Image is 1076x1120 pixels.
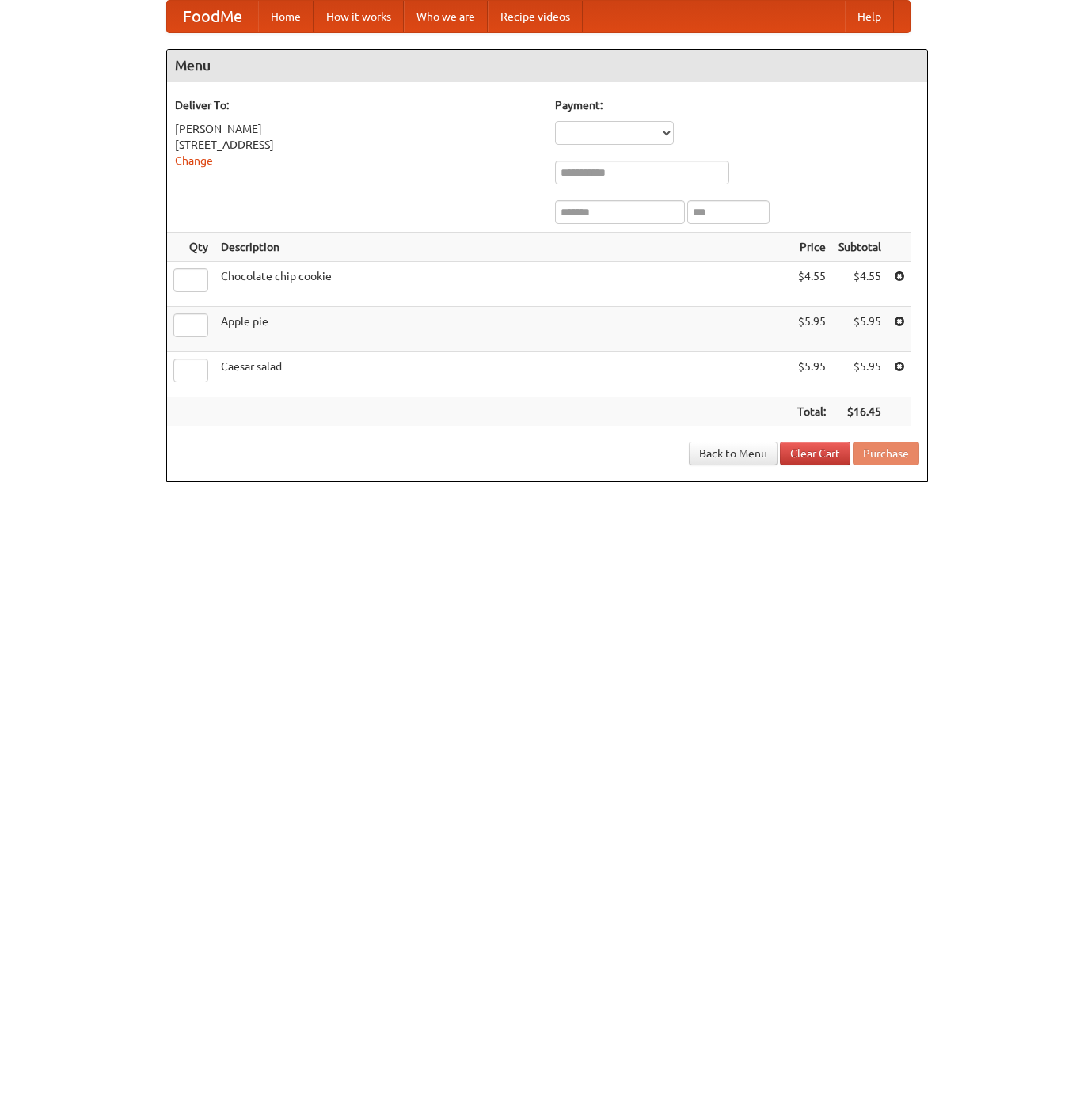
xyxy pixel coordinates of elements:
[175,121,539,137] div: [PERSON_NAME]
[488,1,583,32] a: Recipe videos
[215,307,791,352] td: Apple pie
[791,352,832,397] td: $5.95
[780,442,850,465] a: Clear Cart
[791,397,832,427] th: Total:
[167,50,927,82] h4: Menu
[258,1,314,32] a: Home
[791,307,832,352] td: $5.95
[832,307,888,352] td: $5.95
[832,233,888,262] th: Subtotal
[845,1,894,32] a: Help
[853,442,919,465] button: Purchase
[832,352,888,397] td: $5.95
[791,233,832,262] th: Price
[167,233,215,262] th: Qty
[404,1,488,32] a: Who we are
[175,154,213,167] a: Change
[175,137,539,153] div: [STREET_ADDRESS]
[832,397,888,427] th: $16.45
[215,233,791,262] th: Description
[175,97,539,113] h5: Deliver To:
[689,442,778,465] a: Back to Menu
[215,352,791,397] td: Caesar salad
[215,262,791,307] td: Chocolate chip cookie
[555,97,919,113] h5: Payment:
[167,1,258,32] a: FoodMe
[791,262,832,307] td: $4.55
[832,262,888,307] td: $4.55
[314,1,404,32] a: How it works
